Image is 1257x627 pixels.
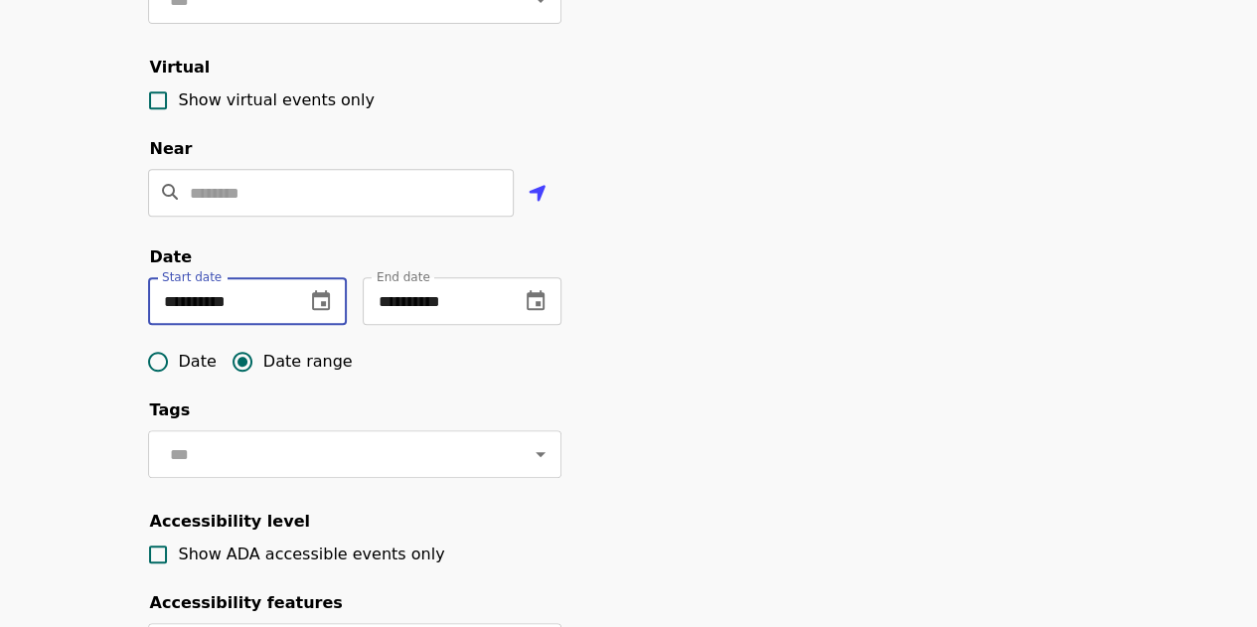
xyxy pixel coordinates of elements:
[514,171,561,219] button: Use my location
[150,400,191,419] span: Tags
[179,350,217,374] span: Date
[512,277,559,325] button: change date
[377,270,430,284] span: End date
[150,512,310,531] span: Accessibility level
[527,440,554,468] button: Open
[162,183,178,202] i: search icon
[263,350,353,374] span: Date range
[190,169,514,217] input: Location
[179,545,445,563] span: Show ADA accessible events only
[150,247,193,266] span: Date
[179,90,375,109] span: Show virtual events only
[529,182,547,206] i: location-arrow icon
[150,58,211,77] span: Virtual
[150,593,343,612] span: Accessibility features
[150,139,193,158] span: Near
[162,270,222,284] span: Start date
[297,277,345,325] button: change date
